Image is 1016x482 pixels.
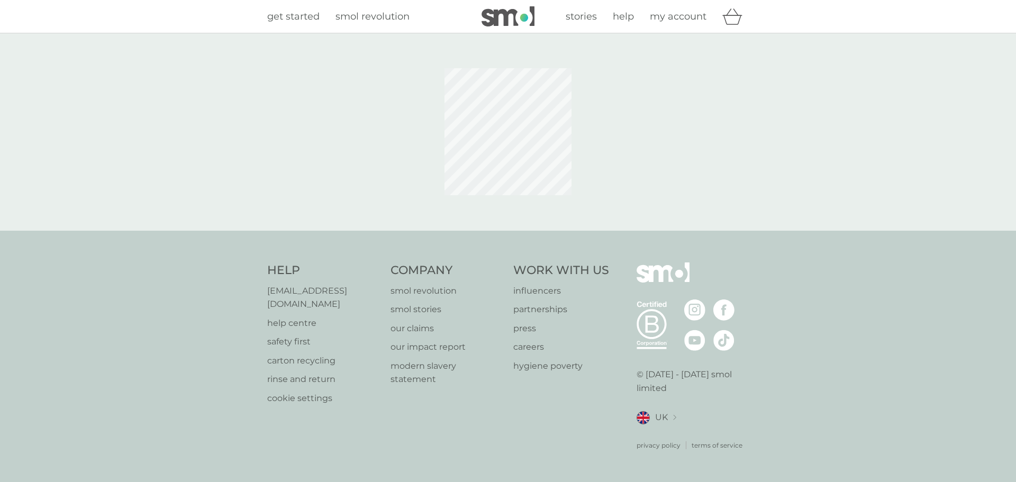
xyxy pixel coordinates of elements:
[513,284,609,298] a: influencers
[267,11,320,22] span: get started
[513,262,609,279] h4: Work With Us
[513,322,609,335] a: press
[267,372,380,386] a: rinse and return
[692,440,742,450] a: terms of service
[673,415,676,421] img: select a new location
[267,354,380,368] a: carton recycling
[637,440,681,450] a: privacy policy
[613,9,634,24] a: help
[267,316,380,330] a: help centre
[267,335,380,349] a: safety first
[566,9,597,24] a: stories
[655,411,668,424] span: UK
[684,299,705,321] img: visit the smol Instagram page
[267,392,380,405] a: cookie settings
[513,303,609,316] a: partnerships
[613,11,634,22] span: help
[650,9,706,24] a: my account
[267,9,320,24] a: get started
[335,9,410,24] a: smol revolution
[713,299,734,321] img: visit the smol Facebook page
[637,411,650,424] img: UK flag
[650,11,706,22] span: my account
[684,330,705,351] img: visit the smol Youtube page
[713,330,734,351] img: visit the smol Tiktok page
[391,262,503,279] h4: Company
[513,359,609,373] a: hygiene poverty
[513,340,609,354] a: careers
[335,11,410,22] span: smol revolution
[722,6,749,27] div: basket
[391,340,503,354] a: our impact report
[637,368,749,395] p: © [DATE] - [DATE] smol limited
[267,284,380,311] a: [EMAIL_ADDRESS][DOMAIN_NAME]
[566,11,597,22] span: stories
[391,359,503,386] a: modern slavery statement
[391,284,503,298] a: smol revolution
[637,262,690,298] img: smol
[391,322,503,335] a: our claims
[267,262,380,279] h4: Help
[482,6,534,26] img: smol
[391,303,503,316] a: smol stories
